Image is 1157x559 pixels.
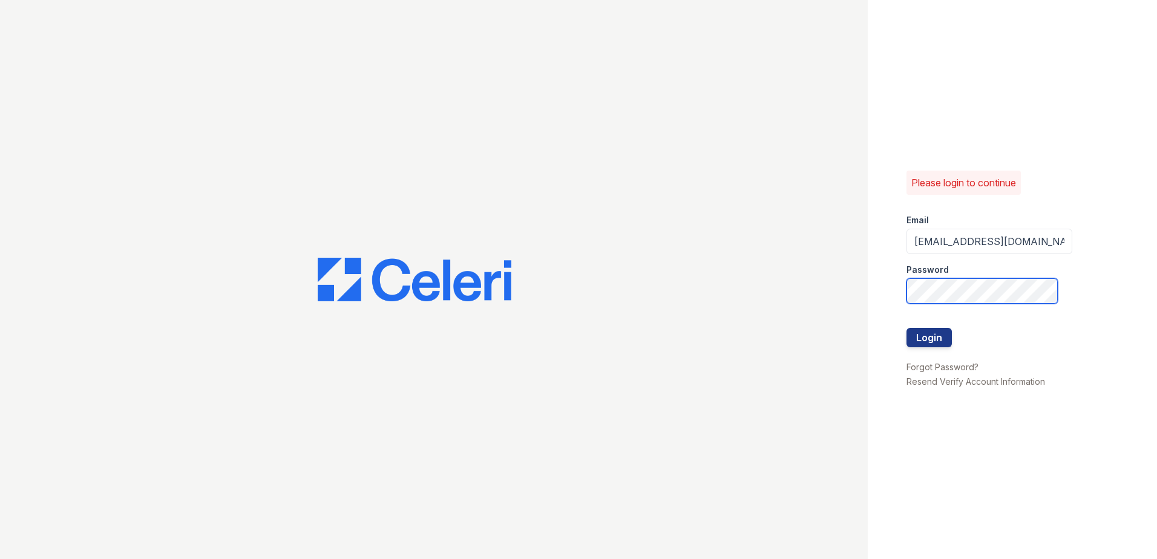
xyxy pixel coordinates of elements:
a: Forgot Password? [906,362,978,372]
a: Resend Verify Account Information [906,376,1045,387]
p: Please login to continue [911,175,1016,190]
label: Email [906,214,929,226]
label: Password [906,264,949,276]
button: Login [906,328,952,347]
img: CE_Logo_Blue-a8612792a0a2168367f1c8372b55b34899dd931a85d93a1a3d3e32e68fde9ad4.png [318,258,511,301]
